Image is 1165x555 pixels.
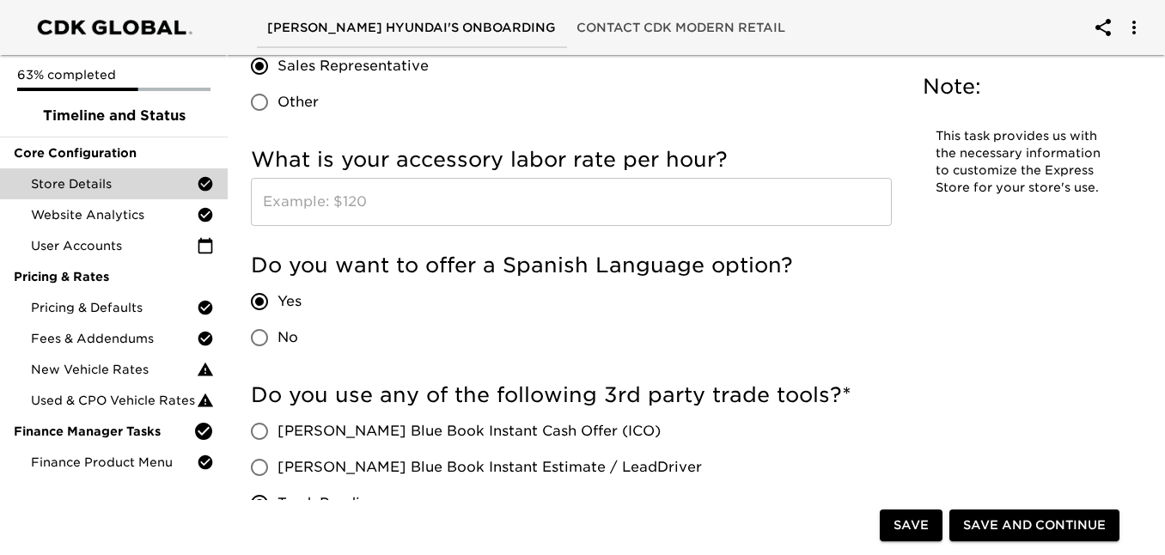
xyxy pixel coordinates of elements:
[936,128,1103,197] p: This task provides us with the necessary information to customize the Express Store for your stor...
[31,206,197,223] span: Website Analytics
[1083,7,1124,48] button: account of current user
[278,291,302,312] span: Yes
[949,510,1119,542] button: Save and Continue
[14,268,214,285] span: Pricing & Rates
[278,421,661,442] span: [PERSON_NAME] Blue Book Instant Cash Offer (ICO)
[17,66,210,83] p: 63% completed
[251,146,892,174] h5: What is your accessory labor rate per hour?
[880,510,942,542] button: Save
[31,330,197,347] span: Fees & Addendums
[267,17,556,39] span: [PERSON_NAME] Hyundai's Onboarding
[251,381,892,409] h5: Do you use any of the following 3rd party trade tools?
[31,175,197,192] span: Store Details
[31,237,197,254] span: User Accounts
[14,423,193,440] span: Finance Manager Tasks
[894,515,929,537] span: Save
[31,392,197,409] span: Used & CPO Vehicle Rates
[278,327,298,348] span: No
[251,252,892,279] h5: Do you want to offer a Spanish Language option?
[963,515,1106,537] span: Save and Continue
[14,144,214,162] span: Core Configuration
[576,17,785,39] span: Contact CDK Modern Retail
[31,361,197,378] span: New Vehicle Rates
[31,299,197,316] span: Pricing & Defaults
[251,178,892,226] input: Example: $120
[923,73,1116,101] h5: Note:
[31,454,197,471] span: Finance Product Menu
[14,106,214,126] span: Timeline and Status
[278,92,319,113] span: Other
[278,457,702,478] span: [PERSON_NAME] Blue Book Instant Estimate / LeadDriver
[278,493,378,514] span: TradePending
[278,56,429,76] span: Sales Representative
[1113,7,1155,48] button: account of current user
